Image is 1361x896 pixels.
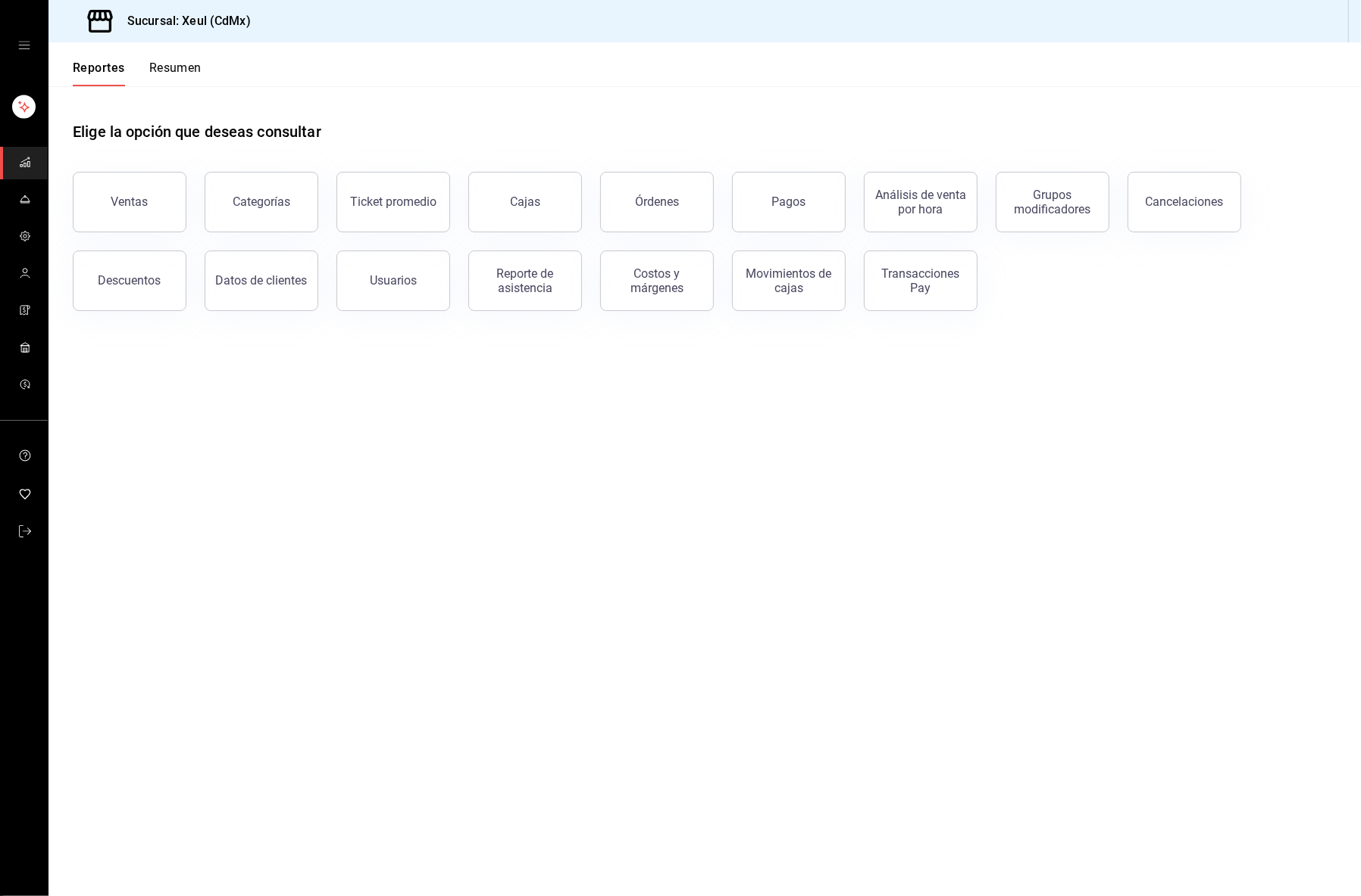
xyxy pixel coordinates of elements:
[111,194,149,209] div: Ventas
[610,266,704,295] div: Costos y márgenes
[468,172,582,232] button: Cajas
[370,273,417,288] div: Usuarios
[732,250,846,311] button: Movimientos de cajas
[73,172,186,232] button: Ventas
[216,273,308,288] div: Datos de clientes
[73,250,186,311] button: Descuentos
[205,250,318,311] button: Datos de clientes
[1128,172,1241,232] button: Cancelaciones
[115,12,251,30] h3: Sucursal: Xeul (CdMx)
[732,172,846,232] button: Pagos
[478,266,572,295] div: Reporte de asistencia
[864,250,978,311] button: Transacciones Pay
[742,266,836,295] div: Movimientos de cajas
[996,172,1109,232] button: Grupos modificadores
[205,172,318,232] button: Categorías
[350,194,436,209] div: Ticket promedio
[510,194,540,209] div: Cajas
[73,61,202,86] div: navigation tabs
[1146,194,1224,209] div: Cancelaciones
[149,61,202,86] button: Resumen
[336,172,450,232] button: Ticket promedio
[874,266,968,295] div: Transacciones Pay
[73,120,321,143] h1: Elige la opción que deseas consultar
[864,172,978,232] button: Análisis de venta por hora
[772,194,806,209] div: Pagos
[874,188,968,216] div: Análisis de venta por hora
[600,172,714,232] button: Órdenes
[99,273,161,288] div: Descuentos
[468,250,582,311] button: Reporte de asistencia
[18,39,30,51] button: open drawer
[1006,188,1100,216] div: Grupos modificadores
[635,194,679,209] div: Órdenes
[73,61,125,86] button: Reportes
[600,250,714,311] button: Costos y márgenes
[336,250,450,311] button: Usuarios
[233,194,290,209] div: Categorías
